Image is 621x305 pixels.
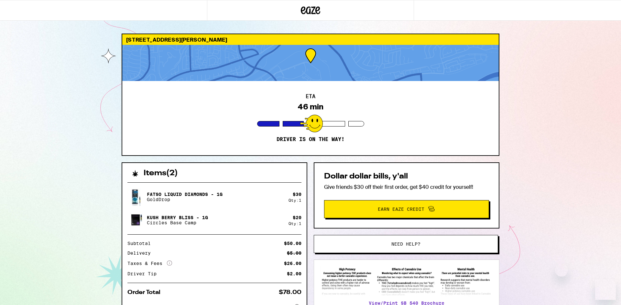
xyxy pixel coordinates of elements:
[127,260,172,266] div: Taxes & Fees
[378,207,424,211] span: Earn Eaze Credit
[289,198,301,202] div: Qty: 1
[147,220,208,225] p: Circles Base Camp
[127,241,155,246] div: Subtotal
[555,264,568,277] iframe: Close message
[284,261,301,266] div: $26.00
[293,215,301,220] div: $ 20
[147,215,208,220] p: Kush Berry Bliss - 1g
[284,241,301,246] div: $50.00
[277,136,344,143] p: Driver is on the way!
[306,94,315,99] h2: ETA
[127,251,155,255] div: Delivery
[147,197,223,202] p: GoldDrop
[122,34,499,45] div: [STREET_ADDRESS][PERSON_NAME]
[298,102,323,111] div: 46 min
[279,290,301,295] div: $78.00
[314,235,498,253] button: Need help?
[144,169,178,177] h2: Items ( 2 )
[324,200,489,218] button: Earn Eaze Credit
[321,266,493,296] img: SB 540 Brochure preview
[127,211,146,229] img: Kush Berry Bliss - 1g
[127,271,161,276] div: Driver Tip
[127,290,165,295] div: Order Total
[293,192,301,197] div: $ 30
[289,221,301,226] div: Qty: 1
[595,279,616,300] iframe: Button to launch messaging window
[147,192,223,197] p: Fatso Liquid Diamonds - 1g
[324,173,489,180] h2: Dollar dollar bills, y'all
[324,184,489,190] p: Give friends $30 off their first order, get $40 credit for yourself!
[127,185,146,208] img: Fatso Liquid Diamonds - 1g
[287,251,301,255] div: $5.00
[287,271,301,276] div: $2.00
[391,242,420,246] span: Need help?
